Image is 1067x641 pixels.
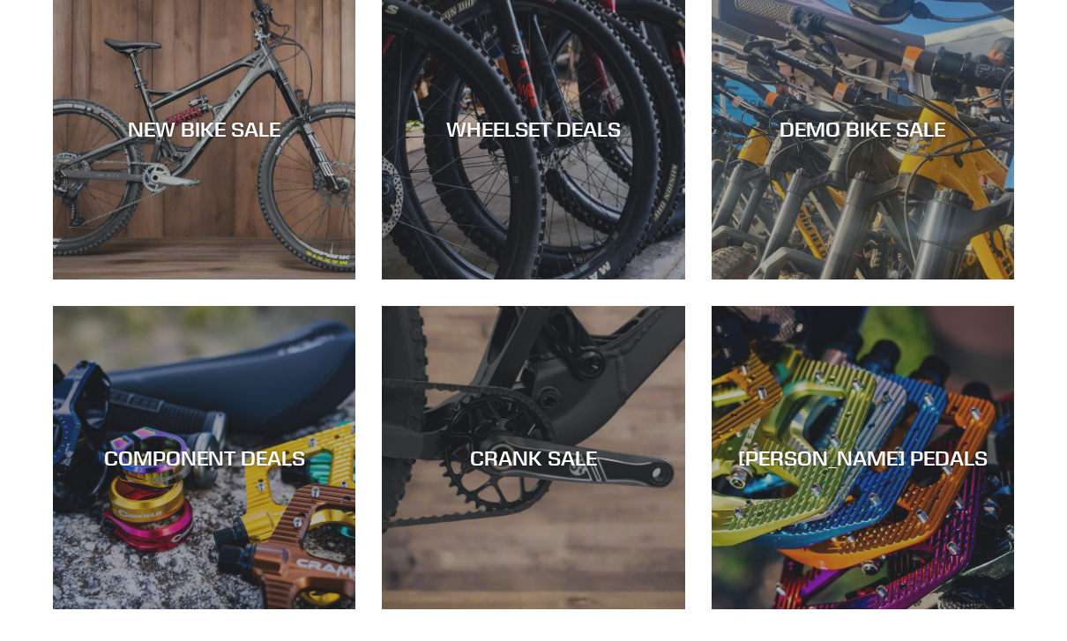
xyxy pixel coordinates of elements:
[53,116,355,141] div: NEW BIKE SALE
[382,445,684,471] div: CRANK SALE
[712,116,1014,141] div: DEMO BIKE SALE
[712,306,1014,608] a: [PERSON_NAME] PEDALS
[53,445,355,471] div: COMPONENT DEALS
[382,116,684,141] div: WHEELSET DEALS
[712,445,1014,471] div: [PERSON_NAME] PEDALS
[382,306,684,608] a: CRANK SALE
[53,306,355,608] a: COMPONENT DEALS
